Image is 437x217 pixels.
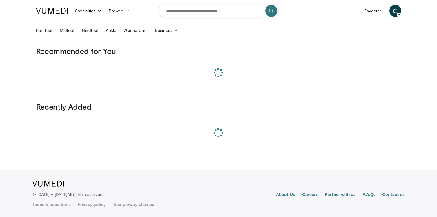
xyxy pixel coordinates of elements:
a: Hindfoot [78,24,102,36]
span: All rights reserved [67,192,102,197]
a: Forefoot [32,24,56,36]
a: Careers [302,191,318,199]
h3: Recently Added [36,102,401,111]
a: Specialties [71,5,105,17]
h3: Recommended for You [36,46,401,56]
input: Search topics, interventions [159,4,279,18]
a: Business [151,24,182,36]
a: Browse [105,5,133,17]
a: Partner with us [325,191,355,199]
a: Contact us [382,191,405,199]
a: About Us [276,191,295,199]
a: C [389,5,401,17]
a: Terms & conditions [32,201,71,207]
p: © [DATE] – [DATE] [32,191,103,197]
a: Midfoot [56,24,78,36]
a: Ankle [102,24,120,36]
img: VuMedi Logo [32,181,64,187]
a: F.A.Q. [363,191,375,199]
img: VuMedi Logo [36,8,68,14]
a: Your privacy choices [113,201,154,207]
a: Privacy policy [78,201,106,207]
a: Favorites [361,5,386,17]
a: Wound Care [120,24,151,36]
